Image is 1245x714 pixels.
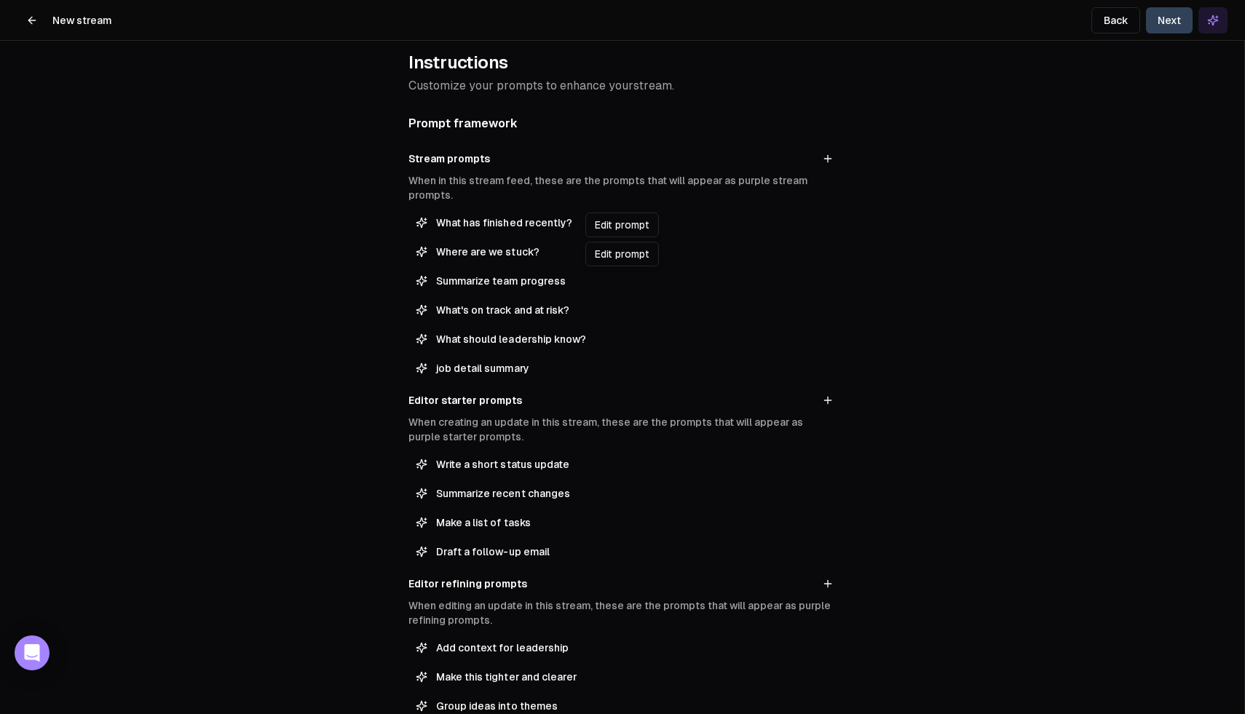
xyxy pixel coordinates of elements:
h3: Editor refining prompts [408,576,527,591]
span: Summarize recent changes [436,486,829,501]
div: Edit prompt [585,213,659,237]
span: Make this tighter and clearer [436,670,829,684]
button: Write a short status update [408,453,837,476]
h1: New stream [52,13,111,28]
button: Add context for leadership [408,636,837,659]
button: What has finished recently? [408,211,837,234]
button: Back [1091,7,1140,33]
span: What has finished recently? [436,215,829,230]
p: When editing an update in this stream, these are the prompts that will appear as purple refining ... [408,598,837,627]
div: Prompt framework [408,115,837,132]
span: job detail summary [436,361,829,376]
p: Customize your prompts to enhance your stream . [408,77,837,95]
span: Make a list of tasks [436,515,829,530]
span: Write a short status update [436,457,829,472]
span: What should leadership know? [436,332,829,346]
button: Make this tighter and clearer [408,665,837,689]
button: What's on track and at risk? [408,298,837,322]
p: When creating an update in this stream, these are the prompts that will appear as purple starter ... [408,415,837,444]
button: Summarize team progress [408,269,837,293]
span: Where are we stuck? [436,245,829,259]
button: Where are we stuck? [408,240,837,263]
button: Summarize recent changes [408,482,837,505]
span: Group ideas into themes [436,699,829,713]
button: Make a list of tasks [408,511,837,534]
p: When in this stream feed, these are the prompts that will appear as purple stream prompts. [408,173,837,202]
span: Draft a follow-up email [436,544,829,559]
button: What should leadership know? [408,328,837,351]
h3: Stream prompts [408,151,490,166]
div: Edit prompt [585,242,659,266]
button: Next [1146,7,1193,33]
button: job detail summary [408,357,837,380]
h3: Editor starter prompts [408,393,522,408]
h1: Instructions [408,51,837,74]
div: Open Intercom Messenger [15,635,50,670]
span: Summarize team progress [436,274,829,288]
span: What's on track and at risk? [436,303,829,317]
span: Add context for leadership [436,640,829,655]
button: Draft a follow-up email [408,540,837,563]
